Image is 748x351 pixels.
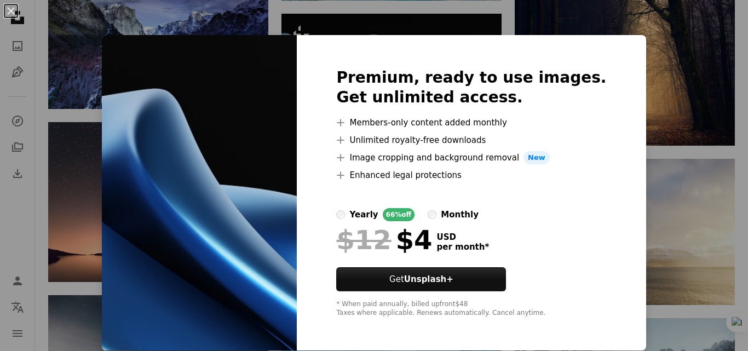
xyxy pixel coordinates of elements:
[102,35,297,350] img: premium_photo-1673985750677-5a4f860254c5
[523,151,550,164] span: New
[336,226,391,254] span: $12
[349,208,378,221] div: yearly
[336,134,606,147] li: Unlimited royalty-free downloads
[383,208,415,221] div: 66% off
[336,210,345,219] input: yearly66%off
[336,267,506,291] button: GetUnsplash+
[336,300,606,318] div: * When paid annually, billed upfront $48 Taxes where applicable. Renews automatically. Cancel any...
[441,208,479,221] div: monthly
[436,242,489,252] span: per month *
[336,116,606,129] li: Members-only content added monthly
[436,232,489,242] span: USD
[336,169,606,182] li: Enhanced legal protections
[336,68,606,107] h2: Premium, ready to use images. Get unlimited access.
[404,274,453,284] strong: Unsplash+
[336,226,432,254] div: $4
[428,210,436,219] input: monthly
[336,151,606,164] li: Image cropping and background removal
